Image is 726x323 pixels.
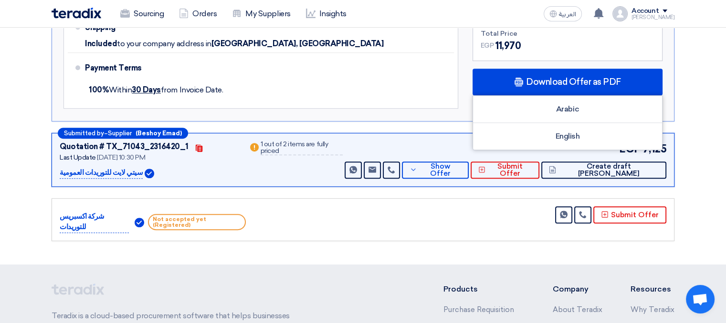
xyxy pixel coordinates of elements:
[686,285,715,313] a: Open chat
[89,85,223,94] span: Within from Invoice Date.
[135,218,144,227] img: Verified Account
[171,3,224,24] a: Orders
[443,305,514,314] a: Purchase Requisition
[552,283,602,295] li: Company
[60,211,129,233] p: شركة اكسبريس للتوريدات
[113,3,171,24] a: Sourcing
[631,7,659,15] div: Account
[612,6,628,21] img: profile_test.png
[526,78,621,86] span: Download Offer as PDF
[58,128,188,139] div: –
[108,130,132,136] span: Supplier
[261,141,343,155] div: 1 out of 2 items are fully priced
[473,123,662,150] div: English
[85,57,442,80] div: Payment Terms
[473,96,662,123] div: Arabic
[132,85,161,94] u: 30 Days
[558,163,659,177] span: Create draft [PERSON_NAME]
[52,8,101,19] img: Teradix logo
[136,130,182,136] b: (Beshoy Emad)
[443,283,524,295] li: Products
[552,305,602,314] a: About Teradix
[541,161,666,179] button: Create draft [PERSON_NAME]
[60,167,143,179] p: سيتي لايت للتوريدات العمومية
[211,39,384,49] span: [GEOGRAPHIC_DATA], [GEOGRAPHIC_DATA]
[224,3,298,24] a: My Suppliers
[117,39,211,49] span: to your company address in
[420,163,461,177] span: Show Offer
[145,169,154,178] img: Verified Account
[481,29,654,39] div: Total Price
[559,11,576,18] span: العربية
[60,153,96,161] span: Last Update
[298,3,354,24] a: Insights
[593,206,666,223] button: Submit Offer
[481,40,494,50] span: EGP
[631,15,674,20] div: [PERSON_NAME]
[89,85,109,94] strong: 100%
[64,130,104,136] span: Submitted by
[631,305,674,314] a: Why Teradix
[148,214,246,230] span: Not accepted yet (Registered)
[495,39,521,53] span: 11,970
[488,163,532,177] span: Submit Offer
[85,39,117,49] span: Included
[402,161,469,179] button: Show Offer
[631,283,674,295] li: Resources
[97,153,145,161] span: [DATE] 10:30 PM
[544,6,582,21] button: العربية
[471,161,539,179] button: Submit Offer
[60,141,189,152] div: Quotation # TX_71043_2316420_1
